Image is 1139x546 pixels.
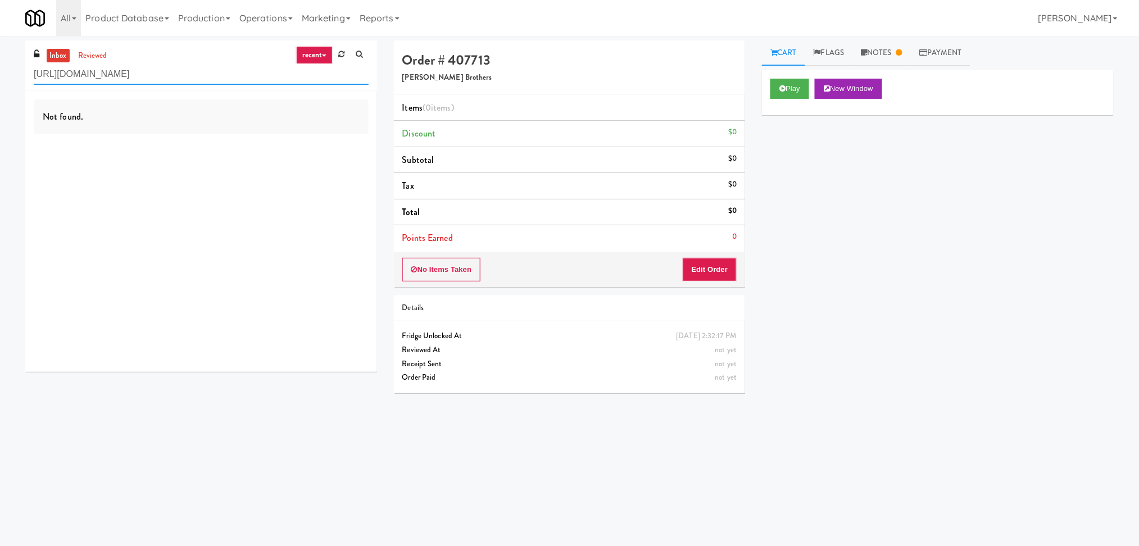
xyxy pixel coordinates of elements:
span: not yet [715,372,737,383]
div: $0 [728,125,737,139]
a: recent [296,46,333,64]
div: $0 [728,178,737,192]
div: 0 [732,230,737,244]
span: Points Earned [402,231,453,244]
a: Notes [852,40,911,66]
a: Payment [911,40,970,66]
input: Search vision orders [34,64,369,85]
a: reviewed [75,49,110,63]
a: Flags [805,40,853,66]
span: Discount [402,127,436,140]
span: Total [402,206,420,219]
span: Not found. [43,110,83,123]
span: not yet [715,344,737,355]
button: No Items Taken [402,258,481,281]
img: Micromart [25,8,45,28]
ng-pluralize: items [431,101,451,114]
button: Edit Order [683,258,737,281]
span: not yet [715,358,737,369]
span: Items [402,101,454,114]
div: Order Paid [402,371,737,385]
div: Receipt Sent [402,357,737,371]
div: Details [402,301,737,315]
h5: [PERSON_NAME] Brothers [402,74,737,82]
div: Reviewed At [402,343,737,357]
div: $0 [728,152,737,166]
button: New Window [815,79,882,99]
span: Subtotal [402,153,434,166]
span: Tax [402,179,414,192]
a: Cart [762,40,805,66]
a: inbox [47,49,70,63]
div: $0 [728,204,737,218]
button: Play [770,79,809,99]
div: [DATE] 2:32:17 PM [677,329,737,343]
h4: Order # 407713 [402,53,737,67]
span: (0 ) [423,101,454,114]
div: Fridge Unlocked At [402,329,737,343]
